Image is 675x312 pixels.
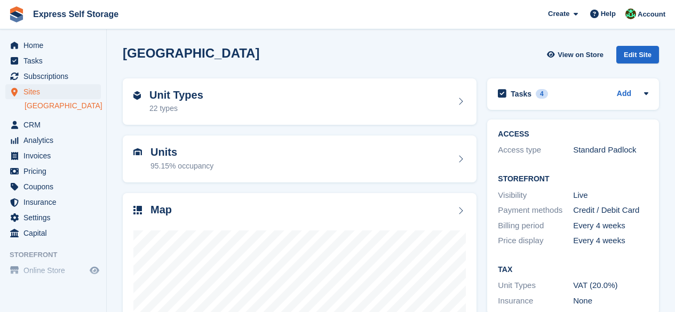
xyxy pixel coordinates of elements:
[25,101,101,111] a: [GEOGRAPHIC_DATA]
[573,279,648,292] div: VAT (20.0%)
[5,38,101,53] a: menu
[5,69,101,84] a: menu
[617,88,631,100] a: Add
[498,295,573,307] div: Insurance
[616,46,659,63] div: Edit Site
[23,148,88,163] span: Invoices
[23,133,88,148] span: Analytics
[498,266,648,274] h2: Tax
[5,133,101,148] a: menu
[573,295,648,307] div: None
[29,5,123,23] a: Express Self Storage
[23,53,88,68] span: Tasks
[498,220,573,232] div: Billing period
[573,189,648,202] div: Live
[23,226,88,241] span: Capital
[548,9,569,19] span: Create
[23,210,88,225] span: Settings
[5,84,101,99] a: menu
[498,130,648,139] h2: ACCESS
[498,279,573,292] div: Unit Types
[133,91,141,100] img: unit-type-icn-2b2737a686de81e16bb02015468b77c625bbabd49415b5ef34ead5e3b44a266d.svg
[573,220,648,232] div: Every 4 weeks
[5,53,101,68] a: menu
[123,78,477,125] a: Unit Types 22 types
[5,164,101,179] a: menu
[573,144,648,156] div: Standard Padlock
[558,50,603,60] span: View on Store
[23,179,88,194] span: Coupons
[625,9,636,19] img: Shakiyra Davis
[5,179,101,194] a: menu
[23,84,88,99] span: Sites
[123,46,259,60] h2: [GEOGRAPHIC_DATA]
[123,135,477,182] a: Units 95.15% occupancy
[10,250,106,260] span: Storefront
[23,195,88,210] span: Insurance
[5,148,101,163] a: menu
[5,226,101,241] a: menu
[638,9,665,20] span: Account
[5,195,101,210] a: menu
[498,204,573,217] div: Payment methods
[5,210,101,225] a: menu
[573,235,648,247] div: Every 4 weeks
[545,46,608,63] a: View on Store
[133,148,142,156] img: unit-icn-7be61d7bf1b0ce9d3e12c5938cc71ed9869f7b940bace4675aadf7bd6d80202e.svg
[511,89,531,99] h2: Tasks
[498,189,573,202] div: Visibility
[498,144,573,156] div: Access type
[150,161,213,172] div: 95.15% occupancy
[150,204,172,216] h2: Map
[23,263,88,278] span: Online Store
[616,46,659,68] a: Edit Site
[498,235,573,247] div: Price display
[23,69,88,84] span: Subscriptions
[5,117,101,132] a: menu
[573,204,648,217] div: Credit / Debit Card
[9,6,25,22] img: stora-icon-8386f47178a22dfd0bd8f6a31ec36ba5ce8667c1dd55bd0f319d3a0aa187defe.svg
[536,89,548,99] div: 4
[150,146,213,158] h2: Units
[5,263,101,278] a: menu
[88,264,101,277] a: Preview store
[149,89,203,101] h2: Unit Types
[23,38,88,53] span: Home
[149,103,203,114] div: 22 types
[133,206,142,214] img: map-icn-33ee37083ee616e46c38cad1a60f524a97daa1e2b2c8c0bc3eb3415660979fc1.svg
[23,117,88,132] span: CRM
[23,164,88,179] span: Pricing
[498,175,648,183] h2: Storefront
[601,9,616,19] span: Help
